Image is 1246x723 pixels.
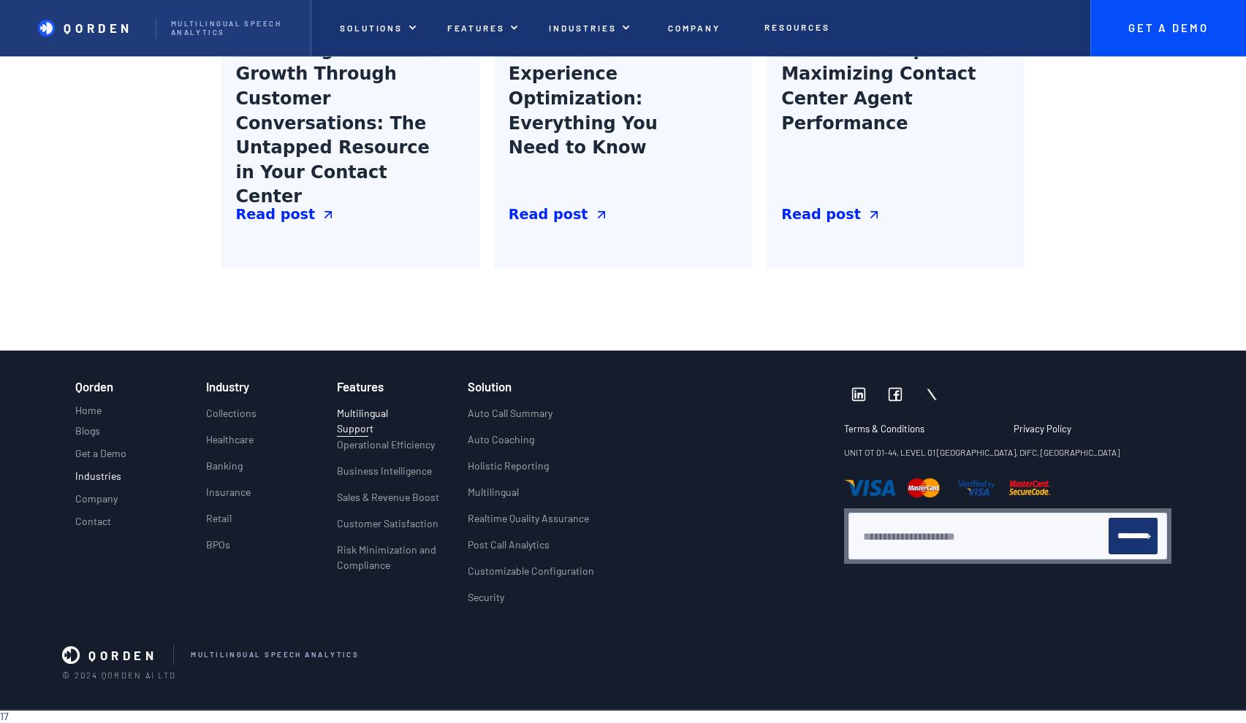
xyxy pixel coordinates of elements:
[88,648,158,662] p: QORDEN
[236,204,316,226] div: Read post
[206,405,257,432] a: Collections
[509,204,737,226] a: Read post
[468,537,550,552] p: Post Call Analytics
[549,23,616,33] p: Industries
[468,510,589,526] p: Realtime Quality Assurance
[337,437,435,452] p: Operational Efficiency
[337,542,441,584] a: Risk Minimization and Compliance
[447,23,506,33] p: Features
[468,537,550,563] a: Post Call Analytics
[75,425,100,443] a: Blogs
[337,463,432,478] p: Business Intelligence
[206,432,254,447] p: Healthcare
[668,23,721,33] p: Company
[337,405,368,437] a: Multilingual Support
[509,204,588,226] div: Read post
[844,447,1120,457] strong: UNIT OT 01-44, LEVEL 01 [GEOGRAPHIC_DATA], DIFC, [GEOGRAPHIC_DATA]
[206,484,251,510] a: Insurance
[468,563,594,578] p: Customizable Configuration
[75,493,118,511] a: Company
[468,432,534,458] a: Auto Coaching
[75,516,111,534] a: Contact
[468,484,519,510] a: Multilingual
[236,38,465,199] a: Unlocking Business Growth Through Customer Conversations: The Untapped Resource in Your Contact C...
[468,510,589,537] a: Realtime Quality Assurance
[171,20,296,37] p: Multilingual Speech analytics
[862,518,1158,554] form: Newsletter
[75,470,121,489] a: Industries
[1014,424,1071,445] a: Privacy Policy
[206,484,251,500] p: Insurance
[468,380,512,393] h3: Solution
[764,22,829,32] p: Resources
[337,463,432,489] a: Business Intelligence
[62,670,1184,680] p: © 2024 Qorden AI LTD
[781,38,1010,199] a: 5 Essential Tips for Maximizing Contact Center Agent Performance
[75,402,102,421] a: Home
[468,563,594,589] a: Customizable Configuration
[468,458,549,473] p: Holistic Reporting
[75,516,111,528] p: Contact
[468,432,534,447] p: Auto Coaching
[206,510,232,526] p: Retail
[206,537,230,563] a: BPOs
[62,645,1163,665] a: QORDENmULTILINGUAL sPEECH aNALYTICS
[337,437,435,463] a: Operational Efficiency
[236,38,441,199] h3: Unlocking Business Growth Through Customer Conversations: The Untapped Resource in Your Contact C...
[206,405,257,421] p: Collections
[206,537,230,552] p: BPOs
[337,489,439,516] a: Sales & Revenue Boost
[468,484,519,500] p: Multilingual
[1114,22,1223,35] p: Get A Demo
[468,405,552,421] p: Auto Call Summary
[509,38,714,199] h3: Customer Experience Optimization: Everything You Need to Know
[844,424,1002,445] a: Terms & Conditions
[468,405,552,432] a: Auto Call Summary
[75,470,121,483] p: Industries
[337,380,384,393] h3: Features
[337,405,368,436] p: Multilingual Support
[191,651,359,659] p: mULTILINGUAL sPEECH aNALYTICS
[340,23,403,33] p: Solutions
[337,516,438,542] a: Customer Satisfaction
[75,448,126,466] a: Get a Demo
[206,458,243,484] a: Banking
[206,510,232,537] a: Retail
[509,38,737,199] a: Customer Experience Optimization: Everything You Need to Know
[236,204,465,226] a: Read post
[206,458,243,473] p: Banking
[75,448,126,460] p: Get a Demo
[844,424,987,435] p: Terms & Conditions
[64,20,133,35] p: QORDEN
[781,38,987,199] h3: 5 Essential Tips for Maximizing Contact Center Agent Performance
[468,589,504,605] p: Security
[75,402,102,418] p: Home
[75,380,113,398] h3: Qorden
[781,204,1010,226] a: Read post
[1014,424,1071,435] p: Privacy Policy
[468,589,504,616] a: Security
[206,380,249,393] h3: Industry
[337,542,441,573] p: Risk Minimization and Compliance
[781,204,861,226] div: Read post
[206,432,254,458] a: Healthcare
[468,458,549,484] a: Holistic Reporting
[337,516,438,531] p: Customer Satisfaction
[75,425,100,437] p: Blogs
[75,493,118,505] p: Company
[337,489,439,505] p: Sales & Revenue Boost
